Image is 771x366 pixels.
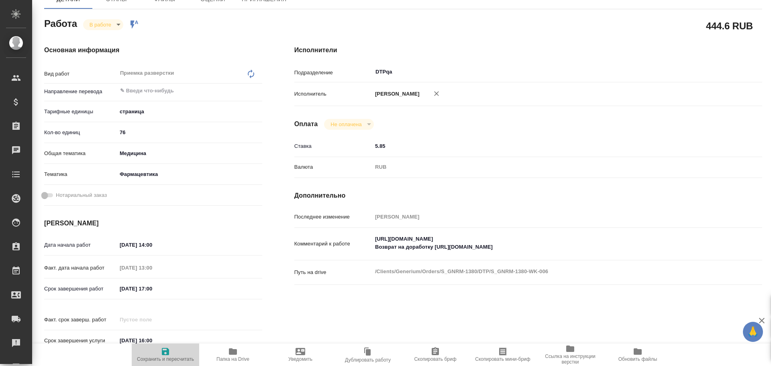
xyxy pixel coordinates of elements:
input: Пустое поле [117,262,187,274]
button: Open [719,71,720,73]
p: Общая тематика [44,149,117,157]
input: Пустое поле [117,314,187,325]
span: Нотариальный заказ [56,191,107,199]
p: Факт. срок заверш. работ [44,316,117,324]
h4: Дополнительно [294,191,762,200]
p: Срок завершения работ [44,285,117,293]
button: Папка на Drive [199,344,267,366]
p: Последнее изменение [294,213,372,221]
span: Ссылка на инструкции верстки [541,354,599,365]
p: Исполнитель [294,90,372,98]
span: Папка на Drive [216,356,249,362]
p: Направление перевода [44,88,117,96]
div: RUB [372,160,723,174]
div: страница [117,105,262,119]
input: ✎ Введи что-нибудь [117,283,187,294]
button: Дублировать работу [334,344,402,366]
input: ✎ Введи что-нибудь [117,335,187,346]
p: Факт. дата начала работ [44,264,117,272]
p: Путь на drive [294,268,372,276]
input: Пустое поле [372,211,723,223]
div: В работе [83,19,123,30]
p: [PERSON_NAME] [372,90,420,98]
input: ✎ Введи что-нибудь [117,239,187,251]
p: Валюта [294,163,372,171]
span: Дублировать работу [345,357,391,363]
button: В работе [87,21,114,28]
button: Обновить файлы [604,344,671,366]
p: Вид работ [44,70,117,78]
p: Комментарий к работе [294,240,372,248]
span: Уведомить [288,356,312,362]
button: Сохранить и пересчитать [132,344,199,366]
input: ✎ Введи что-нибудь [117,127,262,138]
p: Тематика [44,170,117,178]
h4: [PERSON_NAME] [44,219,262,228]
h2: Работа [44,16,77,30]
span: Сохранить и пересчитать [137,356,194,362]
div: Фармацевтика [117,168,262,181]
button: Скопировать бриф [402,344,469,366]
input: ✎ Введи что-нибудь [372,140,723,152]
h4: Оплата [294,119,318,129]
button: Open [258,90,259,92]
button: Удалить исполнителя [428,85,445,102]
p: Подразделение [294,69,372,77]
button: Скопировать мини-бриф [469,344,536,366]
span: Скопировать мини-бриф [475,356,530,362]
textarea: /Clients/Generium/Orders/S_GNRM-1380/DTP/S_GNRM-1380-WK-006 [372,265,723,278]
button: Уведомить [267,344,334,366]
div: Медицина [117,147,262,160]
input: ✎ Введи что-нибудь [119,86,233,96]
h4: Исполнители [294,45,762,55]
h2: 444.6 RUB [706,19,753,33]
p: Ставка [294,142,372,150]
h4: Основная информация [44,45,262,55]
button: Не оплачена [328,121,364,128]
button: Ссылка на инструкции верстки [536,344,604,366]
span: Скопировать бриф [414,356,456,362]
p: Кол-во единиц [44,129,117,137]
p: Срок завершения услуги [44,337,117,345]
p: Тарифные единицы [44,108,117,116]
textarea: [URL][DOMAIN_NAME] Возврат на доработку [URL][DOMAIN_NAME] [372,232,723,254]
div: В работе [324,119,373,130]
p: Дата начала работ [44,241,117,249]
